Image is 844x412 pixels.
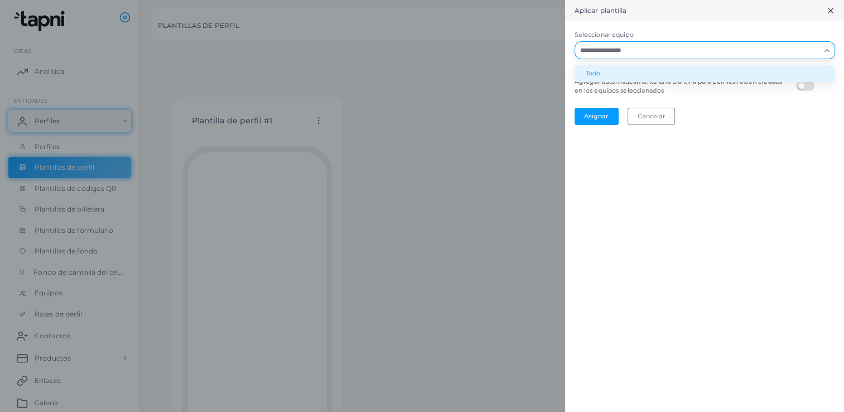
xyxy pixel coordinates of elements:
[575,7,627,15] h5: Aplicar plantilla
[575,108,619,124] button: Asignar
[575,41,835,59] div: Buscar opción
[572,74,794,99] legend: Agregar automáticamente una plantilla para perfiles recién creados en los equipos seleccionados
[575,31,835,40] label: Seleccionar equipo
[628,108,675,124] button: Cancelar
[575,65,835,82] li: Todo
[576,44,820,56] input: Buscar opción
